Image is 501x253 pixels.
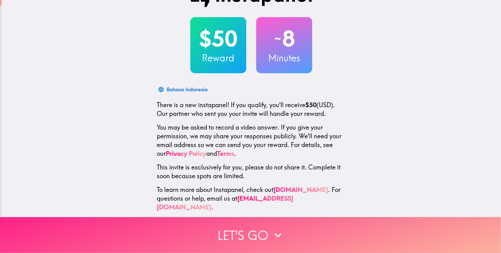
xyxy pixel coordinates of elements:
[256,26,312,51] h2: 8
[157,185,346,212] p: To learn more about Instapanel, check out . For questions or help, email us at .
[157,101,229,109] span: There is a new instapanel!
[157,194,293,211] a: [EMAIL_ADDRESS][DOMAIN_NAME]
[305,101,317,109] b: $50
[190,51,246,64] h3: Reward
[273,29,282,48] span: ~
[167,85,208,94] div: Bahasa Indonesia
[157,101,346,118] p: If you qualify, you'll receive (USD) . Our partner who sent you your invite will handle your reward.
[273,186,328,193] a: [DOMAIN_NAME]
[256,51,312,64] h3: Minutes
[166,150,206,157] a: Privacy Policy
[217,150,234,157] a: Terms
[190,26,246,51] h2: $50
[157,163,346,180] p: This invite is exclusively for you, please do not share it. Complete it soon because spots are li...
[157,83,210,96] button: Bahasa Indonesia
[157,123,346,158] p: You may be asked to record a video answer. If you give your permission, we may share your respons...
